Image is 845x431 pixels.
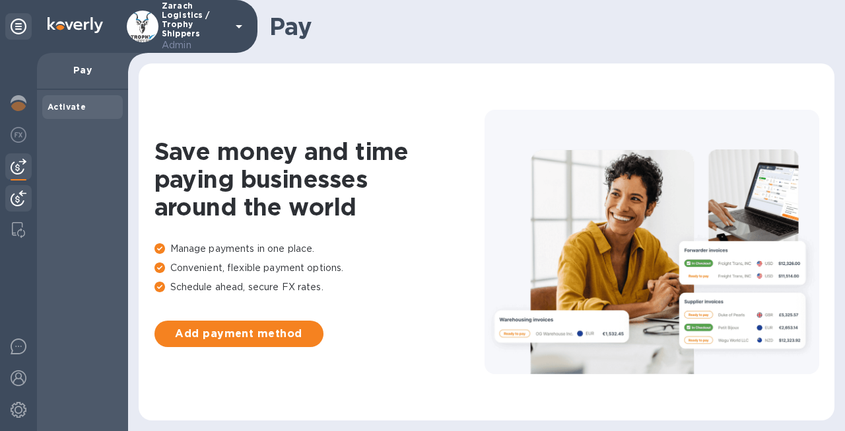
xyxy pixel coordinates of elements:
img: Foreign exchange [11,127,26,143]
h1: Pay [269,13,824,40]
p: Manage payments in one place. [154,242,485,256]
p: Convenient, flexible payment options. [154,261,485,275]
p: Zarach Logistics / Trophy Shippers [162,1,228,52]
img: Logo [48,17,103,33]
p: Admin [162,38,228,52]
b: Activate [48,102,86,112]
span: Add payment method [165,326,313,342]
div: Unpin categories [5,13,32,40]
h1: Save money and time paying businesses around the world [154,137,485,221]
p: Schedule ahead, secure FX rates. [154,280,485,294]
button: Add payment method [154,321,323,347]
p: Pay [48,63,118,77]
